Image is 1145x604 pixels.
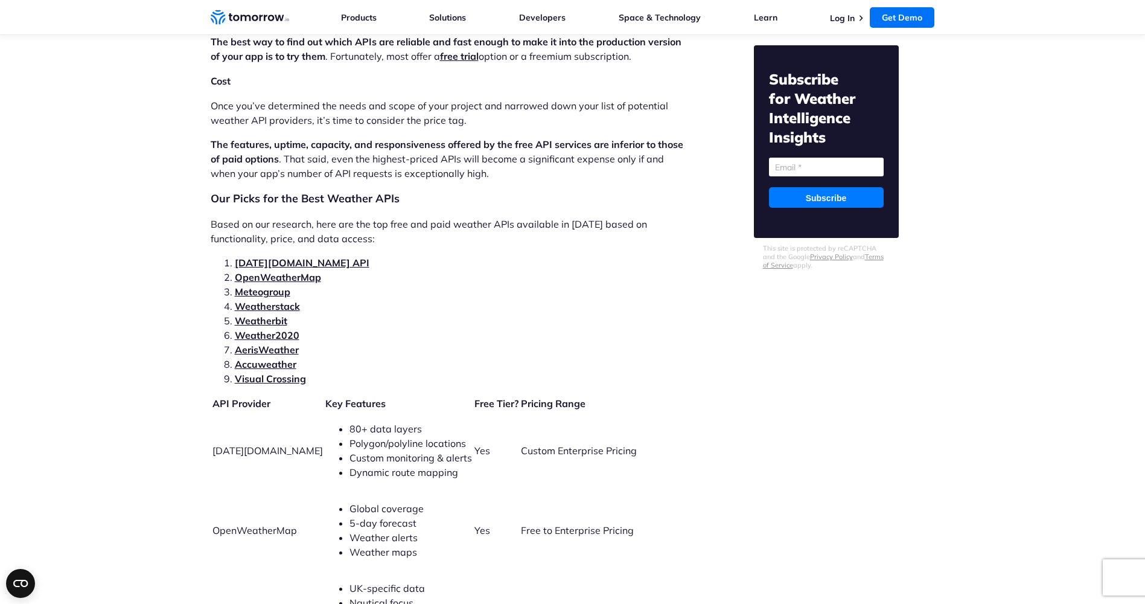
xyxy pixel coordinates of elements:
[521,445,637,457] span: Custom Enterprise Pricing
[235,286,290,298] a: Meteogroup
[429,12,466,23] a: Solutions
[211,137,690,181] p: . That said, even the highest-priced APIs will become a significant expense only if and when your...
[769,69,884,147] h2: Subscribe for Weather Intelligence Insights
[235,315,287,327] a: Weatherbit
[474,524,490,536] span: Yes
[325,397,386,410] b: Key Features
[619,12,701,23] a: Space & Technology
[6,569,35,598] button: Open CMP widget
[754,12,777,23] a: Learn
[474,397,518,410] b: Free Tier?
[211,217,690,246] p: Based on our research, here are the top free and paid weather APIs available in [DATE] based on f...
[810,252,853,261] a: Privacy Policy
[521,524,634,536] span: Free to Enterprise Pricing
[763,244,890,269] p: This site is protected by reCAPTCHA and the Google and apply.
[211,8,289,27] a: Home link
[349,546,417,558] span: Weather maps
[521,397,585,410] b: Pricing Range
[212,397,270,410] b: API Provider
[235,344,299,356] a: AerisWeather
[763,252,884,269] a: Terms of Service
[341,12,377,23] a: Products
[235,373,306,385] a: Visual Crossing
[474,445,490,457] span: Yes
[519,12,566,23] a: Developers
[349,466,458,478] span: Dynamic route mapping
[211,36,681,62] strong: The best way to find out which APIs are reliable and fast enough to make it into the production v...
[235,257,369,269] a: [DATE][DOMAIN_NAME] API
[440,50,479,62] a: free trial
[235,271,321,283] a: OpenWeatherMap
[349,437,466,449] span: Polygon/polyline locations
[769,158,884,176] input: Email *
[235,358,296,370] a: Accuweather
[769,187,884,208] input: Subscribe
[830,13,855,24] a: Log In
[211,98,690,127] p: Once you’ve determined the needs and scope of your project and narrowed down your list of potenti...
[211,73,690,89] h3: Cost
[235,300,300,312] a: Weatherstack
[870,7,934,28] a: Get Demo
[349,503,424,515] span: Global coverage
[349,517,416,529] span: 5-day forecast
[349,423,422,435] span: 80+ data layers
[212,445,323,457] span: [DATE][DOMAIN_NAME]
[235,329,299,341] a: Weather2020
[211,190,690,207] h2: Our Picks for the Best Weather APIs
[349,452,472,464] span: Custom monitoring & alerts
[349,532,418,544] span: Weather alerts
[349,582,425,594] span: UK-specific data
[211,138,683,165] strong: The features, uptime, capacity, and responsiveness offered by the free API services are inferior ...
[212,524,297,536] span: OpenWeatherMap
[211,34,690,63] p: . Fortunately, most offer a option or a freemium subscription.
